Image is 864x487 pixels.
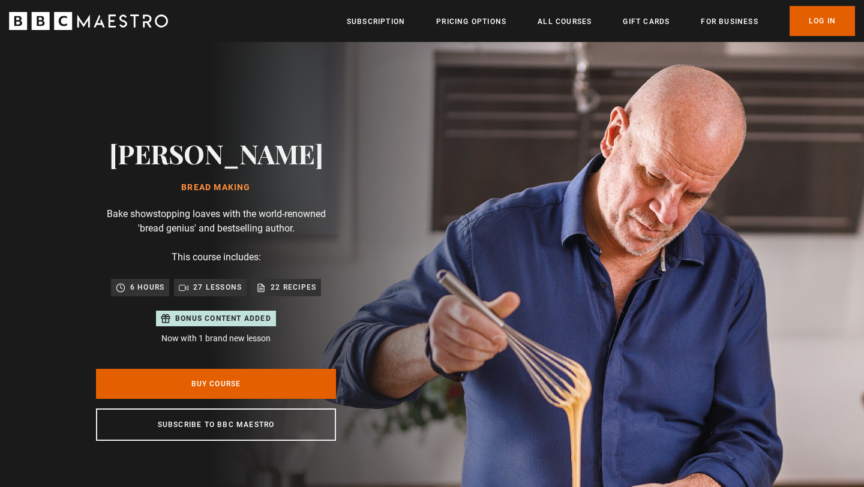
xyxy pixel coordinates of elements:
h1: Bread Making [109,183,323,193]
a: Gift Cards [623,16,670,28]
p: 27 lessons [193,281,242,293]
h2: [PERSON_NAME] [109,138,323,169]
p: 22 recipes [271,281,316,293]
a: All Courses [538,16,592,28]
p: Bonus content added [175,313,271,324]
p: This course includes: [172,250,261,264]
a: For business [701,16,758,28]
a: Pricing Options [436,16,506,28]
a: Buy Course [96,369,336,399]
svg: BBC Maestro [9,12,168,30]
nav: Primary [347,6,855,36]
p: Bake showstopping loaves with the world-renowned 'bread genius' and bestselling author. [96,207,336,236]
p: 6 hours [130,281,164,293]
a: Subscribe to BBC Maestro [96,408,336,441]
a: Log In [790,6,855,36]
p: Now with 1 brand new lesson [156,332,276,345]
a: Subscription [347,16,405,28]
